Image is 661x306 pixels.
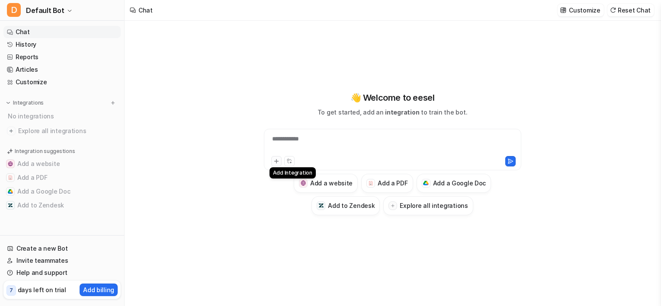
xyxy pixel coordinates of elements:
button: Reset Chat [607,4,654,16]
p: Customize [569,6,600,15]
button: Customize [558,4,603,16]
span: integration [385,108,419,116]
img: customize [560,7,566,13]
img: Add a PDF [368,181,374,186]
a: Create a new Bot [3,242,121,255]
a: Chat [3,26,121,38]
img: Add a PDF [8,175,13,180]
p: Integration suggestions [15,147,75,155]
button: Integrations [3,99,46,107]
h3: Add a website [310,178,353,188]
span: Default Bot [26,4,64,16]
p: days left on trial [18,285,66,294]
button: Add a PDFAdd a PDF [361,174,413,193]
a: History [3,38,121,51]
button: Add a Google DocAdd a Google Doc [417,174,491,193]
button: Add a websiteAdd a website [3,157,121,171]
a: Explore all integrations [3,125,121,137]
button: Add a websiteAdd a website [294,174,358,193]
button: Add billing [80,284,118,296]
p: To get started, add an to train the bot. [318,108,467,117]
a: Customize [3,76,121,88]
p: 7 [10,287,13,294]
button: Add to ZendeskAdd to Zendesk [311,196,380,215]
button: Explore all integrations [383,196,473,215]
button: Add a PDFAdd a PDF [3,171,121,185]
img: menu_add.svg [110,100,116,106]
p: Integrations [13,99,44,106]
h3: Add a Google Doc [433,178,486,188]
img: Add to Zendesk [318,203,324,208]
a: Reports [3,51,121,63]
div: No integrations [5,109,121,123]
img: Add a Google Doc [423,181,429,186]
img: Add a website [8,161,13,166]
img: expand menu [5,100,11,106]
p: Add billing [83,285,114,294]
img: reset [610,7,616,13]
img: explore all integrations [7,127,16,135]
img: Add a website [301,180,306,186]
h3: Add a PDF [378,178,408,188]
button: Add to ZendeskAdd to Zendesk [3,198,121,212]
a: Invite teammates [3,255,121,267]
button: Add a Google DocAdd a Google Doc [3,185,121,198]
p: 👋 Welcome to eesel [350,91,435,104]
div: Chat [138,6,153,15]
img: Add to Zendesk [8,203,13,208]
a: Help and support [3,267,121,279]
a: Articles [3,64,121,76]
span: D [7,3,21,17]
h3: Explore all integrations [400,201,468,210]
div: Add Integration [270,167,316,178]
img: Add a Google Doc [8,189,13,194]
span: Explore all integrations [18,124,117,138]
h3: Add to Zendesk [328,201,375,210]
